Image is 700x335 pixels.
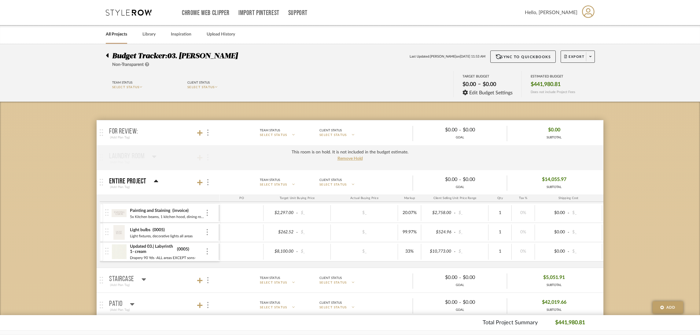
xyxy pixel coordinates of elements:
[418,125,459,135] div: $0.00
[319,128,342,133] div: Client Status
[100,129,103,136] img: grip.svg
[319,275,342,281] div: Client Status
[542,175,566,184] span: $14,055.97
[100,277,103,284] img: grip.svg
[453,249,457,255] span: -
[555,319,585,327] p: $441,980.81
[531,74,575,78] div: ESTIMATED BUDGET
[105,228,109,235] img: vertical-grip.svg
[112,86,140,89] span: SELECT STATUS
[453,210,457,216] span: -
[537,228,567,237] div: $0.00
[570,247,600,256] div: $_
[105,209,109,216] img: vertical-grip.svg
[457,209,487,217] div: $_
[461,298,502,307] div: $0.00
[97,293,603,317] mat-expansion-panel-header: Patio(Add Plan Tag)Team StatusSELECT STATUSClient StatusSELECT STATUS$0.00-$0.00GOAL$42,019.66SUB...
[260,275,280,281] div: Team Status
[483,319,538,327] p: Total Project Summary
[265,209,295,217] div: $2,297.00
[490,247,510,256] div: 1
[295,249,299,255] span: -
[319,280,347,285] span: SELECT STATUS
[171,30,191,39] a: Inspiration
[488,194,512,202] div: Qty
[348,228,381,237] div: $_
[207,229,208,235] img: 3dots-v.svg
[207,302,208,308] img: 3dots-v.svg
[459,126,461,134] span: -
[461,273,502,282] div: $0.00
[337,156,363,161] span: Remove Hold
[525,9,577,16] span: Hello, [PERSON_NAME]
[207,277,208,283] img: 3dots-v.svg
[348,247,381,256] div: $_
[109,135,131,140] div: (Add Plan Tag)
[100,302,103,308] img: grip.svg
[319,305,347,310] span: SELECT STATUS
[97,170,603,194] mat-expansion-panel-header: Entire Project(Add Plan Tag)Team StatusSELECT STATUSClient StatusSELECT STATUS$0.00-$0.00GOAL$14,...
[567,249,570,255] span: -
[187,86,215,89] span: SELECT STATUS
[112,52,167,60] span: Budget Tracker:
[319,183,347,187] span: SELECT STATUS
[413,135,507,140] div: GOAL
[207,130,208,136] img: 3dots-v.svg
[514,228,533,237] div: 0%
[400,209,419,217] div: 20.07%
[430,54,456,59] span: [PERSON_NAME]
[220,194,263,202] div: PO
[537,209,567,217] div: $0.00
[109,276,134,283] p: Staircase
[319,177,342,183] div: Client Status
[490,51,556,63] button: Sync to QuickBooks
[469,90,513,96] span: Edit Budget Settings
[109,307,131,313] div: (Add Plan Tag)
[97,268,603,292] mat-expansion-panel-header: Staircase(Add Plan Tag)Team StatusSELECT STATUSClient StatusSELECT STATUS$0.00-$0.00GOAL$5,051.91...
[423,209,453,217] div: $2,758.00
[531,81,561,88] span: $441,980.81
[418,175,459,184] div: $0.00
[459,274,461,281] span: -
[423,228,453,237] div: $524.96
[109,282,131,288] div: (Add Plan Tag)
[265,228,295,237] div: $262.52
[172,208,189,214] div: (invoice)
[152,227,165,233] div: (0005)
[666,305,676,310] span: Add
[561,51,595,63] button: Export
[548,125,560,135] span: $0.00
[295,229,299,235] span: -
[564,55,584,64] span: Export
[459,299,461,306] span: -
[106,30,127,39] a: All Projects
[456,54,460,59] span: on
[100,179,103,186] img: grip.svg
[512,194,535,202] div: Tax %
[413,308,507,312] div: GOAL
[547,135,562,140] div: SUBTOTAL
[100,194,603,268] div: Entire Project(Add Plan Tag)Team StatusSELECT STATUSClient StatusSELECT STATUS$0.00-$0.00GOAL$14,...
[288,10,308,16] a: Support
[570,228,600,237] div: $_
[348,209,381,217] div: $_
[400,228,419,237] div: 99.97%
[260,300,280,306] div: Team Status
[481,79,498,90] div: $0.00
[418,298,459,307] div: $0.00
[207,30,235,39] a: Upload History
[207,248,208,254] img: 3dots-v.svg
[112,244,127,259] img: a4a491a7-67ac-4028-8472-2afaf15c5a58_50x50.jpg
[319,133,347,137] span: SELECT STATUS
[105,248,109,254] img: vertical-grip.svg
[413,283,507,288] div: GOAL
[207,179,208,185] img: 3dots-v.svg
[112,206,127,220] img: 5b0cbade-2159-4df4-a5fa-92c6eeb3dccf_50x50.jpg
[542,308,566,312] div: SUBTOTAL
[543,283,565,288] div: SUBTOTAL
[567,229,570,235] span: -
[238,10,279,16] a: Import Pinterest
[457,228,487,237] div: $_
[570,209,600,217] div: $_
[319,300,342,306] div: Client Status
